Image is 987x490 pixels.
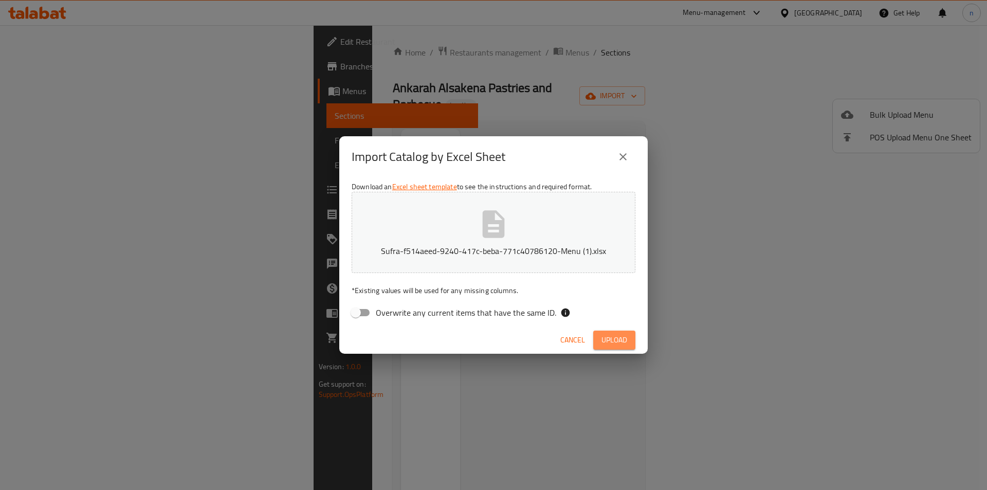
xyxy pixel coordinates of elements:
[560,334,585,347] span: Cancel
[593,331,635,350] button: Upload
[376,306,556,319] span: Overwrite any current items that have the same ID.
[560,307,571,318] svg: If the overwrite option isn't selected, then the items that match an existing ID will be ignored ...
[339,177,648,326] div: Download an to see the instructions and required format.
[392,180,457,193] a: Excel sheet template
[368,245,619,257] p: Sufra-f514aeed-9240-417c-beba-771c40786120-Menu (1).xlsx
[556,331,589,350] button: Cancel
[352,285,635,296] p: Existing values will be used for any missing columns.
[611,144,635,169] button: close
[352,149,505,165] h2: Import Catalog by Excel Sheet
[601,334,627,347] span: Upload
[352,192,635,273] button: Sufra-f514aeed-9240-417c-beba-771c40786120-Menu (1).xlsx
